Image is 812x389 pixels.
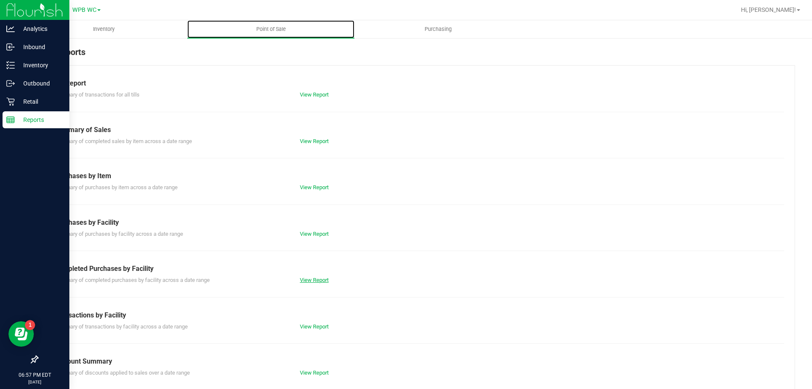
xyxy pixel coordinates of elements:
span: Summary of purchases by item across a date range [55,184,178,190]
span: WPB WC [72,6,96,14]
p: 06:57 PM EDT [4,371,66,379]
span: Summary of transactions by facility across a date range [55,323,188,330]
span: Inventory [82,25,126,33]
a: View Report [300,138,329,144]
div: Purchases by Facility [55,218,778,228]
p: Retail [15,97,66,107]
inline-svg: Outbound [6,79,15,88]
div: Till Report [55,78,778,88]
iframe: Resource center unread badge [25,320,35,330]
a: View Report [300,277,329,283]
span: Hi, [PERSON_NAME]! [741,6,796,13]
a: View Report [300,370,329,376]
div: Purchases by Item [55,171,778,181]
p: Analytics [15,24,66,34]
a: View Report [300,91,329,98]
p: [DATE] [4,379,66,385]
div: POS Reports [37,46,795,65]
span: Summary of completed purchases by facility across a date range [55,277,210,283]
div: Completed Purchases by Facility [55,264,778,274]
a: View Report [300,231,329,237]
span: Summary of transactions for all tills [55,91,140,98]
inline-svg: Inventory [6,61,15,69]
a: Point of Sale [187,20,354,38]
p: Outbound [15,78,66,88]
span: Summary of purchases by facility across a date range [55,231,183,237]
a: View Report [300,323,329,330]
inline-svg: Reports [6,116,15,124]
inline-svg: Analytics [6,25,15,33]
span: Summary of completed sales by item across a date range [55,138,192,144]
a: View Report [300,184,329,190]
span: Point of Sale [245,25,297,33]
p: Inventory [15,60,66,70]
span: Purchasing [413,25,463,33]
a: Inventory [20,20,187,38]
span: Summary of discounts applied to sales over a date range [55,370,190,376]
p: Reports [15,115,66,125]
p: Inbound [15,42,66,52]
div: Transactions by Facility [55,310,778,320]
inline-svg: Inbound [6,43,15,51]
div: Summary of Sales [55,125,778,135]
inline-svg: Retail [6,97,15,106]
div: Discount Summary [55,356,778,367]
iframe: Resource center [8,321,34,347]
a: Purchasing [354,20,521,38]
